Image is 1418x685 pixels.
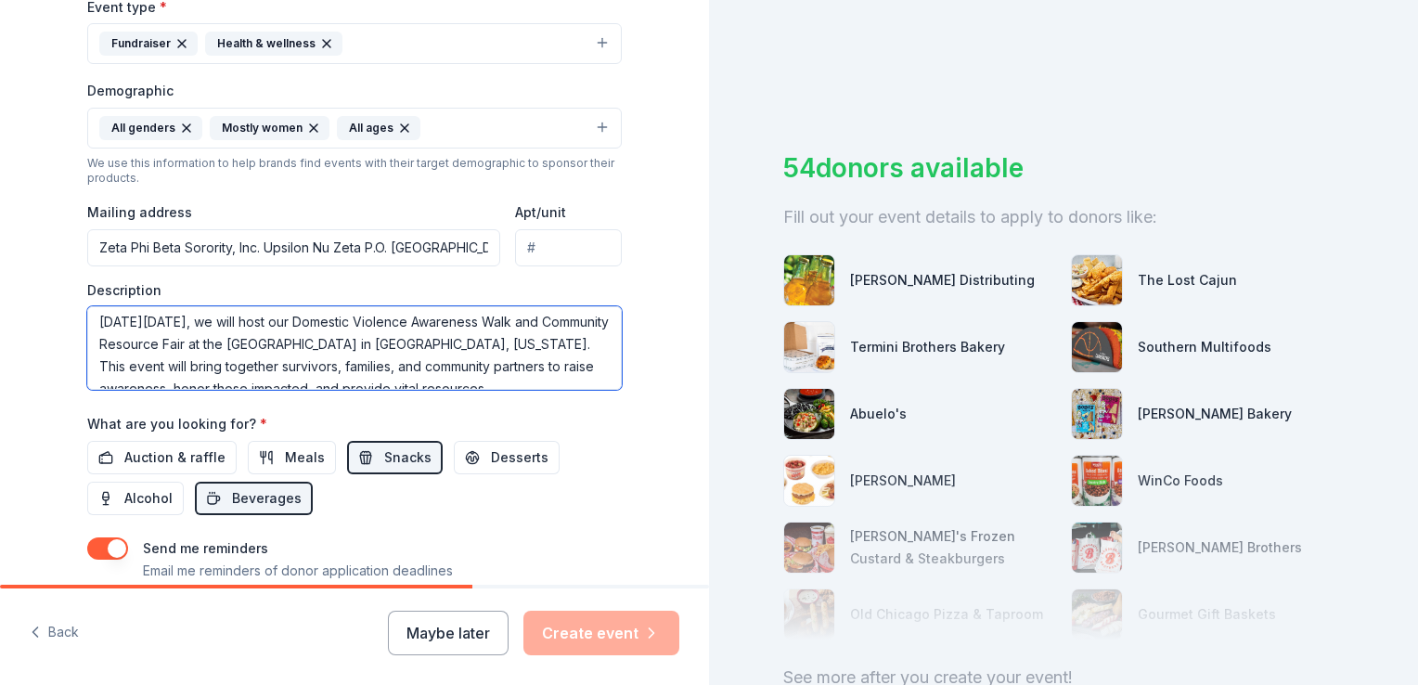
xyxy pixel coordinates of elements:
span: Alcohol [124,487,173,510]
div: The Lost Cajun [1138,269,1237,291]
div: Termini Brothers Bakery [850,336,1005,358]
button: Desserts [454,441,560,474]
button: Auction & raffle [87,441,237,474]
div: Mostly women [210,116,329,140]
div: Fill out your event details to apply to donors like: [783,202,1344,232]
div: All genders [99,116,202,140]
div: [PERSON_NAME] Bakery [1138,403,1292,425]
img: photo for Abuelo's [784,389,834,439]
label: Description [87,281,161,300]
button: FundraiserHealth & wellness [87,23,622,64]
div: Southern Multifoods [1138,336,1271,358]
div: All ages [337,116,420,140]
textarea: On behalf of Zeta Phi Beta Sorority, Incorporated – Upsilon Nu Zeta Chapter, in partnership with ... [87,306,622,390]
span: Auction & raffle [124,446,226,469]
div: We use this information to help brands find events with their target demographic to sponsor their... [87,156,622,186]
button: All gendersMostly womenAll ages [87,108,622,149]
label: What are you looking for? [87,415,267,433]
label: Mailing address [87,203,192,222]
img: photo for Termini Brothers Bakery [784,322,834,372]
span: Beverages [232,487,302,510]
input: # [515,229,622,266]
span: Snacks [384,446,432,469]
input: Enter a US address [87,229,500,266]
img: photo for Bobo's Bakery [1072,389,1122,439]
div: 54 donors available [783,149,1344,187]
div: Health & wellness [205,32,342,56]
label: Demographic [87,82,174,100]
div: Abuelo's [850,403,907,425]
p: Email me reminders of donor application deadlines [143,560,453,582]
div: Fundraiser [99,32,198,56]
div: [PERSON_NAME] Distributing [850,269,1035,291]
button: Back [30,614,79,653]
img: photo for Southern Multifoods [1072,322,1122,372]
button: Alcohol [87,482,184,515]
button: Meals [248,441,336,474]
button: Beverages [195,482,313,515]
span: Desserts [491,446,548,469]
label: Send me reminders [143,540,268,556]
span: Meals [285,446,325,469]
button: Maybe later [388,611,509,655]
label: Apt/unit [515,203,566,222]
img: photo for Andrews Distributing [784,255,834,305]
img: photo for The Lost Cajun [1072,255,1122,305]
button: Snacks [347,441,443,474]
